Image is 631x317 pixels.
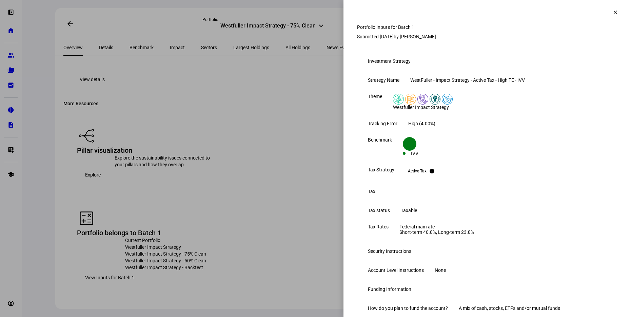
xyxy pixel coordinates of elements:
div: High (4.00%) [408,121,435,126]
div: Portfolio Inputs for Batch 1 [357,13,423,19]
img: poverty.colored.svg [417,94,428,105]
div: Federal max rate [399,224,474,235]
div: Tax [368,189,375,194]
div: Funding Information [368,286,411,292]
div: Active Tax [408,168,427,174]
div: Short-term 40.8%, Long-term 23.8% [399,229,474,235]
div: WestFuller - Impact Strategy - Active Tax - High TE - IVV [410,77,525,83]
mat-icon: clear [612,9,618,15]
div: Tracking Error [368,121,397,126]
div: Theme [368,94,382,99]
div: A mix of cash, stocks, ETFs and/or mutual funds [459,305,560,311]
div: Account Level Instructions [368,267,424,273]
div: IVV [411,151,418,156]
div: Tax Rates [368,224,389,229]
div: How do you plan to fund the account? [368,305,448,311]
div: Tax status [368,208,390,213]
img: womensRights.colored.svg [442,94,453,105]
mat-icon: info [429,168,435,174]
div: None [435,267,446,273]
span: by [PERSON_NAME] [394,34,436,39]
div: Investment Strategy [368,58,411,64]
div: Benchmark [368,137,392,143]
div: Westfuller Impact Strategy [393,105,453,110]
div: Tax Strategy [368,167,394,172]
div: Security Instructions [368,248,411,254]
img: lgbtqJustice.colored.svg [405,94,416,105]
div: Submitted [DATE] [357,34,617,39]
div: Portfolio Inputs for Batch 1 [357,24,617,30]
img: climateChange.colored.svg [393,94,404,105]
div: Strategy Name [368,77,399,83]
img: racialJustice.colored.svg [430,94,440,105]
div: Taxable [401,208,417,213]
